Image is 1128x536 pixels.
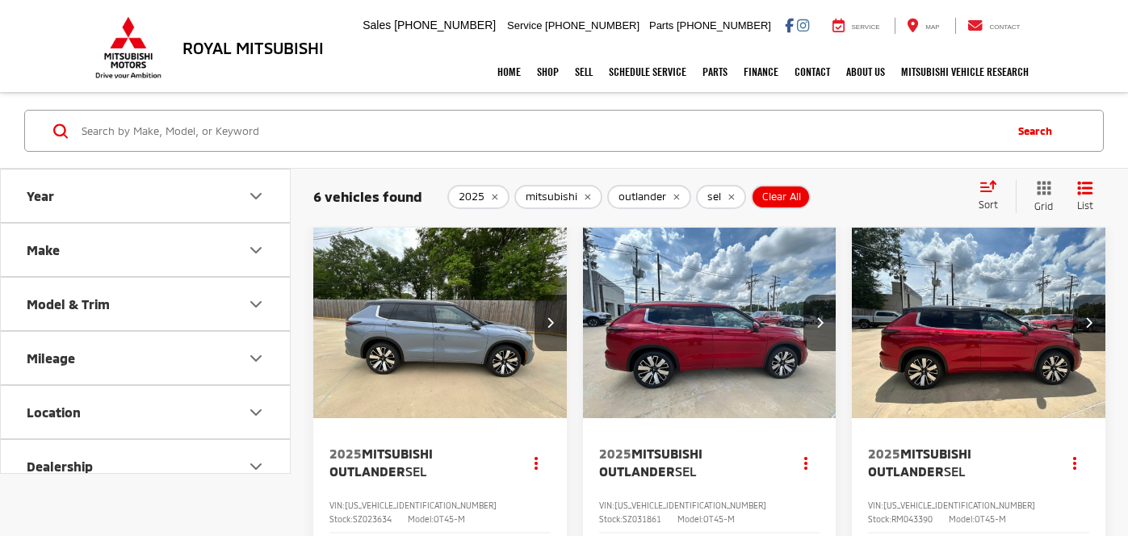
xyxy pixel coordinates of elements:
div: Mileage [246,349,266,368]
a: Facebook: Click to visit our Facebook page [785,19,794,31]
span: VIN: [329,500,345,510]
span: sel [707,191,721,203]
div: Model & Trim [246,295,266,314]
h3: Royal Mitsubishi [182,39,324,57]
button: remove 2025 [447,185,509,209]
a: Shop [529,52,567,92]
a: About Us [838,52,893,92]
button: YearYear [1,170,291,222]
button: Search [1002,111,1076,151]
span: Mitsubishi Outlander [599,446,702,479]
div: Location [27,404,81,420]
span: Model: [408,514,434,524]
img: 2025 Mitsubishi Outlander SEL [582,228,838,420]
div: Make [246,241,266,260]
button: Clear All [751,185,811,209]
img: 2025 Mitsubishi Outlander SEL [312,228,568,419]
button: remove mitsubishi [514,185,602,209]
button: Next image [803,295,836,351]
span: Mitsubishi Outlander [329,446,433,479]
a: Finance [736,52,786,92]
a: Contact [786,52,838,92]
button: List View [1065,180,1105,213]
a: Parts: Opens in a new tab [694,52,736,92]
span: SEL [675,463,697,479]
span: Map [925,23,939,31]
span: outlander [619,191,666,203]
span: Stock: [329,514,353,524]
input: Search by Make, Model, or Keyword [80,111,1002,150]
span: Clear All [762,191,801,203]
span: [PHONE_NUMBER] [394,19,496,31]
span: Sales [363,19,391,31]
span: Service [507,19,542,31]
span: 6 vehicles found [313,188,422,204]
button: MakeMake [1,224,291,276]
a: Schedule Service: Opens in a new tab [601,52,694,92]
span: Grid [1034,199,1053,213]
a: Mitsubishi Vehicle Research [893,52,1037,92]
span: VIN: [868,500,883,510]
span: [PHONE_NUMBER] [545,19,639,31]
div: Location [246,403,266,422]
button: MileageMileage [1,332,291,384]
button: remove sel [696,185,746,209]
span: dropdown dots [1073,456,1076,469]
button: remove outlander [607,185,691,209]
a: Map [895,18,951,34]
a: Service [820,18,892,34]
span: Stock: [868,514,891,524]
a: Contact [955,18,1033,34]
span: 2025 [459,191,484,203]
span: 2025 [599,446,631,461]
a: Instagram: Click to visit our Instagram page [797,19,809,31]
div: Dealership [27,459,93,474]
div: 2025 Mitsubishi Outlander SEL 0 [312,228,568,418]
span: [US_VEHICLE_IDENTIFICATION_NUMBER] [883,500,1035,510]
div: 2025 Mitsubishi Outlander SEL 0 [582,228,838,418]
span: Model: [677,514,703,524]
div: Dealership [246,457,266,476]
span: OT45-M [703,514,735,524]
div: Make [27,242,60,258]
button: Next image [1073,295,1105,351]
button: DealershipDealership [1,440,291,492]
button: Actions [522,449,551,477]
button: Grid View [1016,180,1065,213]
div: Year [27,188,54,203]
button: Actions [1061,449,1089,477]
span: SEL [944,463,966,479]
span: List [1077,199,1093,212]
span: Sort [979,199,998,210]
span: [PHONE_NUMBER] [677,19,771,31]
a: 2025Mitsubishi OutlanderSEL [868,445,1045,481]
span: Stock: [599,514,623,524]
div: 2025 Mitsubishi Outlander SEL 0 [851,228,1107,418]
div: Model & Trim [27,296,110,312]
span: dropdown dots [535,456,538,469]
a: 2025Mitsubishi OutlanderSEL [599,445,776,481]
span: Contact [989,23,1020,31]
div: Year [246,186,266,206]
button: Next image [535,295,567,351]
span: Mitsubishi Outlander [868,446,971,479]
span: mitsubishi [526,191,577,203]
span: VIN: [599,500,614,510]
button: Model & TrimModel & Trim [1,278,291,330]
span: SZ031861 [623,514,661,524]
div: Mileage [27,350,75,366]
span: SEL [405,463,427,479]
img: 2025 Mitsubishi Outlander SEL [851,228,1107,419]
a: 2025 Mitsubishi Outlander SEL2025 Mitsubishi Outlander SEL2025 Mitsubishi Outlander SEL2025 Mitsu... [312,228,568,418]
button: LocationLocation [1,386,291,438]
a: Sell [567,52,601,92]
a: 2025 Mitsubishi Outlander SEL2025 Mitsubishi Outlander SEL2025 Mitsubishi Outlander SEL2025 Mitsu... [851,228,1107,418]
span: OT45-M [434,514,465,524]
span: [US_VEHICLE_IDENTIFICATION_NUMBER] [345,500,497,510]
span: Model: [949,514,975,524]
a: 2025 Mitsubishi Outlander SEL2025 Mitsubishi Outlander SEL2025 Mitsubishi Outlander SEL2025 Mitsu... [582,228,838,418]
button: Actions [791,449,820,477]
span: Service [852,23,880,31]
img: Mitsubishi [92,16,165,79]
